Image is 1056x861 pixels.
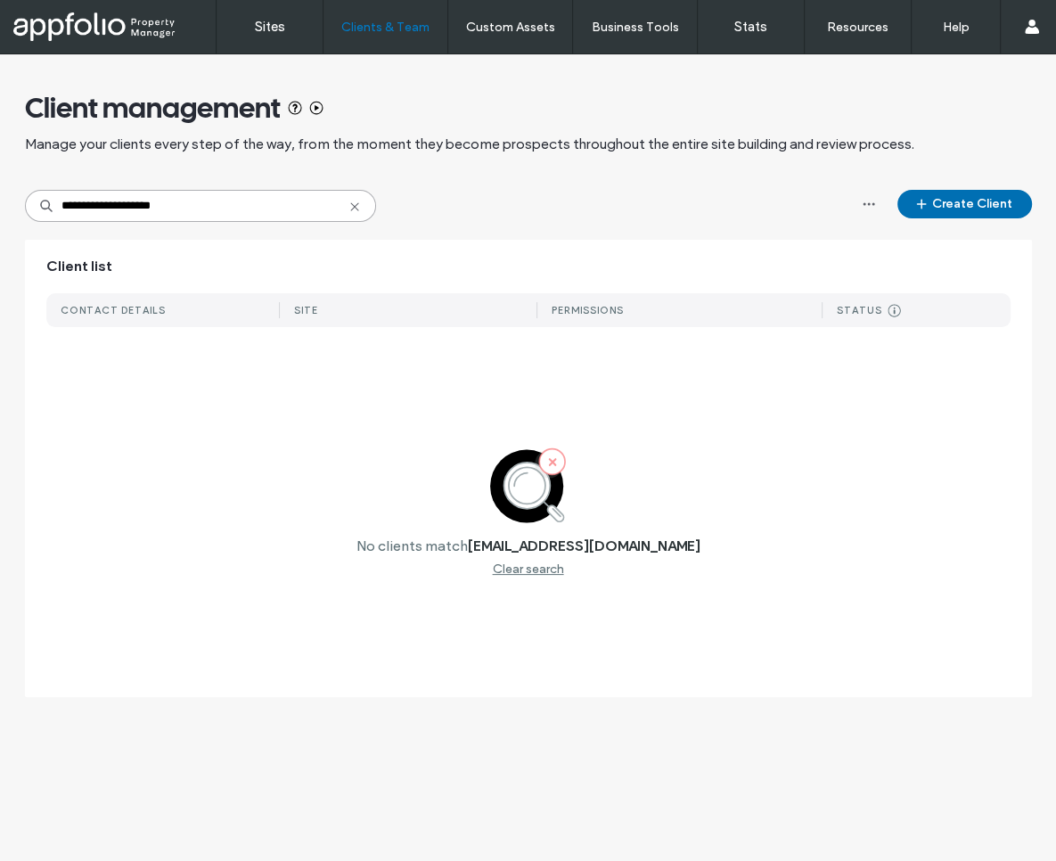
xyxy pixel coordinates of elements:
[341,20,430,35] label: Clients & Team
[827,20,888,35] label: Resources
[466,20,555,35] label: Custom Assets
[468,537,700,554] label: [EMAIL_ADDRESS][DOMAIN_NAME]
[356,537,468,554] label: No clients match
[897,190,1032,218] button: Create Client
[943,20,970,35] label: Help
[255,19,285,35] label: Sites
[552,304,624,316] div: Permissions
[734,19,767,35] label: Stats
[46,257,112,276] span: Client list
[837,304,882,316] div: Status
[25,90,281,126] span: Client management
[592,20,679,35] label: Business Tools
[493,562,564,577] div: Clear search
[25,135,914,154] span: Manage your clients every step of the way, from the moment they become prospects throughout the e...
[41,12,78,29] span: Help
[61,304,166,316] div: CONTACT DETAILS
[294,304,318,316] div: Site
